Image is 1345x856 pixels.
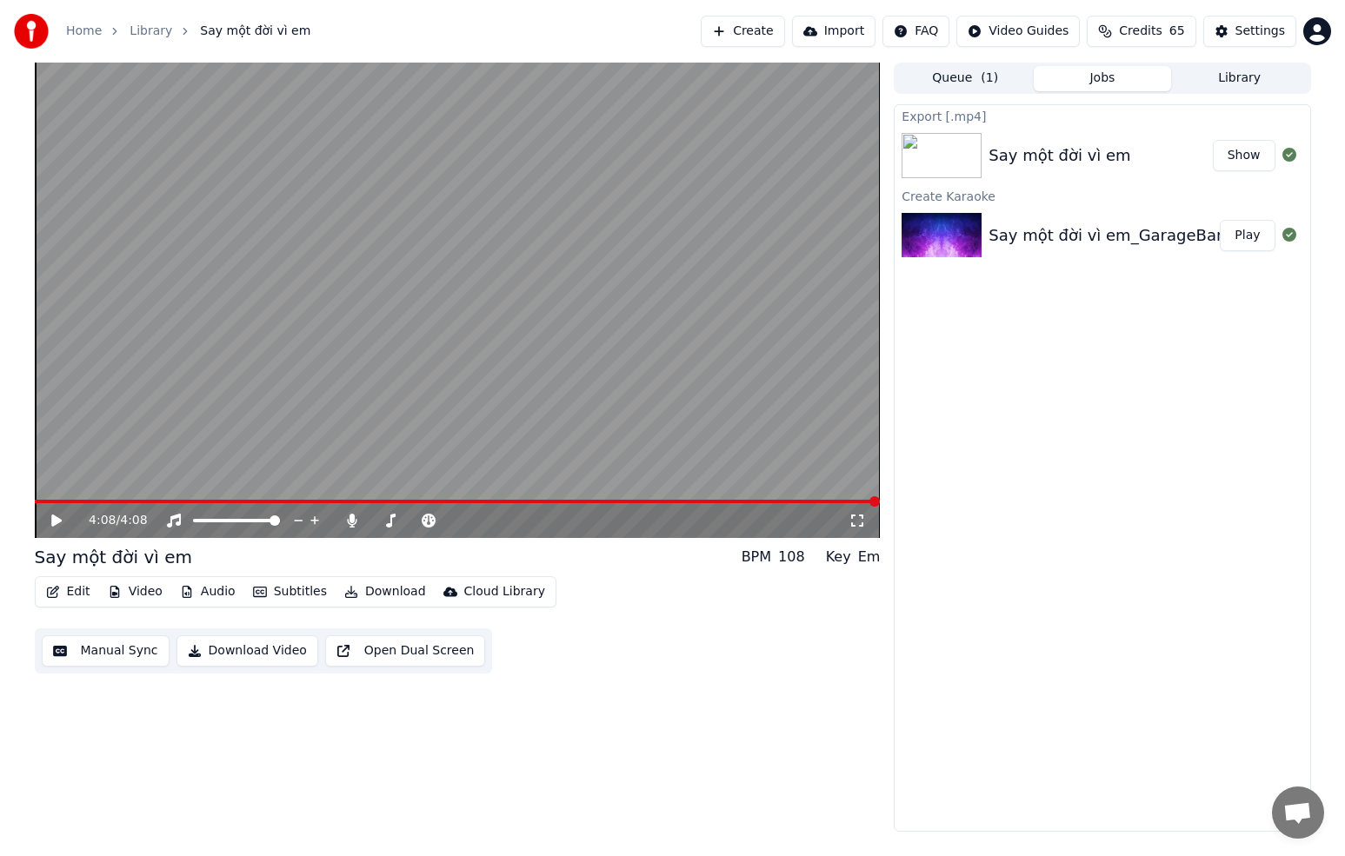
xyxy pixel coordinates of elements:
div: Settings [1235,23,1285,40]
span: ( 1 ) [981,70,998,87]
div: Say một đời vì em_GarageBand_Vocal [989,223,1285,248]
span: Say một đời vì em [200,23,310,40]
nav: breadcrumb [66,23,310,40]
img: youka [14,14,49,49]
div: Say một đời vì em [989,143,1130,168]
button: FAQ [882,16,949,47]
span: 4:08 [120,512,147,529]
a: Home [66,23,102,40]
button: Edit [39,580,97,604]
button: Show [1213,140,1275,171]
a: Library [130,23,172,40]
button: Import [792,16,876,47]
div: BPM [742,547,771,567]
div: Em [858,547,881,567]
button: Subtitles [246,580,334,604]
div: 108 [778,547,805,567]
button: Manual Sync [42,635,170,667]
button: Open Dual Screen [325,635,486,667]
button: Jobs [1034,66,1171,91]
div: Cloud Library [464,583,545,601]
button: Library [1171,66,1308,91]
div: Say một đời vì em [35,545,192,569]
button: Video [101,580,170,604]
div: / [89,512,130,529]
div: Create Karaoke [895,185,1309,206]
button: Video Guides [956,16,1080,47]
button: Download [337,580,433,604]
button: Queue [896,66,1034,91]
button: Download Video [176,635,318,667]
div: Key [826,547,851,567]
span: Credits [1119,23,1162,40]
div: Open chat [1272,786,1324,839]
button: Play [1220,220,1275,251]
button: Audio [173,580,243,604]
button: Credits65 [1087,16,1195,47]
div: Export [.mp4] [895,105,1309,126]
span: 65 [1169,23,1185,40]
span: 4:08 [89,512,116,529]
button: Create [701,16,785,47]
button: Settings [1203,16,1296,47]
